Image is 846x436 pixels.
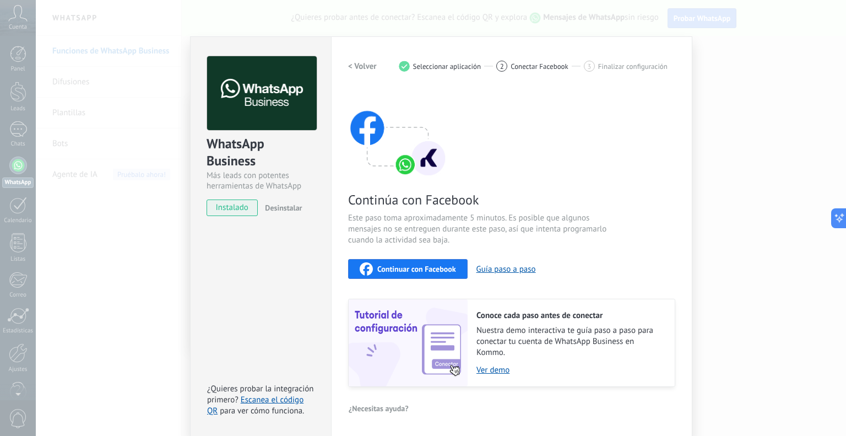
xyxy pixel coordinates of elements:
[476,264,536,274] button: Guía paso a paso
[265,203,302,213] span: Desinstalar
[511,62,568,71] span: Conectar Facebook
[348,213,610,246] span: Este paso toma aproximadamente 5 minutos. Es posible que algunos mensajes no se entreguen durante...
[500,62,504,71] span: 2
[348,56,377,76] button: < Volver
[207,170,315,191] div: Más leads con potentes herramientas de WhatsApp
[207,395,303,416] a: Escanea el código QR
[348,61,377,72] h2: < Volver
[413,62,481,71] span: Seleccionar aplicación
[220,406,304,416] span: para ver cómo funciona.
[348,191,610,208] span: Continúa con Facebook
[598,62,668,71] span: Finalizar configuración
[348,89,447,177] img: connect with facebook
[207,200,257,216] span: instalado
[207,135,315,170] div: WhatsApp Business
[348,400,409,417] button: ¿Necesitas ayuda?
[207,56,317,131] img: logo_main.png
[587,62,591,71] span: 3
[377,265,456,273] span: Continuar con Facebook
[476,365,664,375] a: Ver demo
[207,384,314,405] span: ¿Quieres probar la integración primero?
[476,325,664,358] span: Nuestra demo interactiva te guía paso a paso para conectar tu cuenta de WhatsApp Business en Kommo.
[348,259,468,279] button: Continuar con Facebook
[261,200,302,216] button: Desinstalar
[476,310,664,321] h2: Conoce cada paso antes de conectar
[349,405,409,412] span: ¿Necesitas ayuda?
